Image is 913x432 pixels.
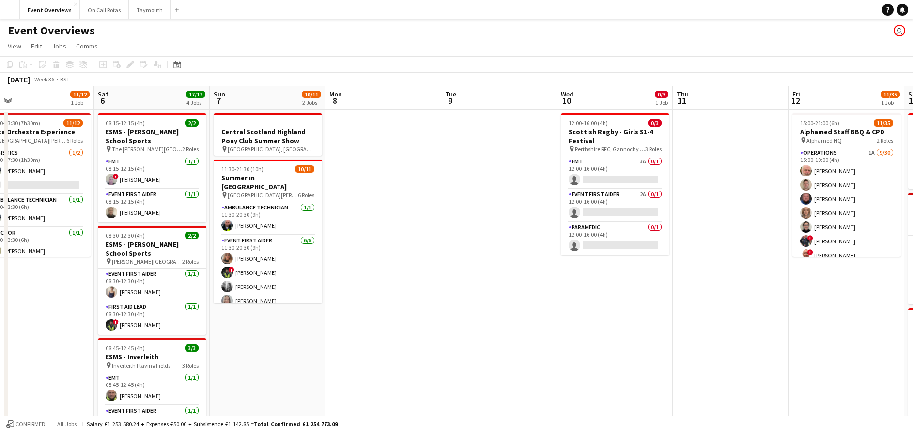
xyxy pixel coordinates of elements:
h3: Scottish Rugby - Girls S1-4 Festival [561,128,669,145]
app-card-role: EMT3A0/112:00-16:00 (4h) [561,156,669,189]
h3: ESMS - [PERSON_NAME] School Sports [98,240,206,257]
div: 1 Job [881,99,899,106]
span: Wed [561,90,573,98]
span: 3 Roles [182,362,199,369]
div: 1 Job [655,99,668,106]
span: 6 [96,95,108,106]
div: 2 Jobs [302,99,321,106]
span: 11 [675,95,689,106]
span: [GEOGRAPHIC_DATA][PERSON_NAME], [GEOGRAPHIC_DATA] [228,192,298,199]
h3: Alphamed Staff BBQ & CPD [792,128,901,136]
span: 10/11 [302,91,321,98]
span: Thu [677,90,689,98]
span: ! [229,267,234,272]
h3: ESMS - Inverleith [98,352,206,361]
span: 12:00-16:00 (4h) [569,119,608,127]
span: 08:45-12:45 (4h) [106,344,145,352]
app-card-role: EMT1/108:45-12:45 (4h)[PERSON_NAME] [98,372,206,405]
span: 3 Roles [645,145,662,153]
span: 11/35 [881,91,900,98]
div: Salary £1 253 580.24 + Expenses £50.00 + Subsistence £1 142.85 = [87,420,338,428]
span: Week 36 [32,76,56,83]
span: 6 Roles [66,137,83,144]
span: 8 [328,95,342,106]
app-card-role: First Aid Lead1/108:30-12:30 (4h)![PERSON_NAME] [98,302,206,335]
span: ! [113,174,119,179]
span: 10 [559,95,573,106]
button: Taymouth [129,0,171,19]
a: Comms [72,40,102,52]
span: Inverleith Playing Fields [112,362,170,369]
span: 11:30-21:30 (10h) [221,165,263,173]
div: 4 Jobs [186,99,205,106]
app-job-card: Central Scotland Highland Pony Club Summer Show [GEOGRAPHIC_DATA], [GEOGRAPHIC_DATA] [214,113,322,156]
span: 6 Roles [298,192,314,199]
span: 2 Roles [877,137,893,144]
app-job-card: 08:30-12:30 (4h)2/2ESMS - [PERSON_NAME] School Sports [PERSON_NAME][GEOGRAPHIC_DATA]2 RolesEvent ... [98,226,206,335]
h3: ESMS - [PERSON_NAME] School Sports [98,128,206,145]
h1: Event Overviews [8,23,95,38]
span: 11/12 [70,91,90,98]
app-card-role: Event First Aider6/611:30-20:30 (9h)[PERSON_NAME]![PERSON_NAME][PERSON_NAME][PERSON_NAME] [214,235,322,338]
span: ! [807,249,813,255]
app-job-card: 12:00-16:00 (4h)0/3Scottish Rugby - Girls S1-4 Festival Perthshire RFC, Gannochy Sports Pavilion3... [561,113,669,255]
a: Edit [27,40,46,52]
span: Confirmed [15,421,46,428]
app-job-card: 08:15-12:15 (4h)2/2ESMS - [PERSON_NAME] School Sports The [PERSON_NAME][GEOGRAPHIC_DATA]2 RolesEM... [98,113,206,222]
span: 17/17 [186,91,205,98]
app-job-card: 15:00-21:00 (6h)11/35Alphamed Staff BBQ & CPD Alphamed HQ2 RolesOperations1A9/3015:00-19:00 (4h)[... [792,113,901,257]
span: Mon [329,90,342,98]
span: 2/2 [185,119,199,127]
a: Jobs [48,40,70,52]
span: View [8,42,21,50]
button: Event Overviews [20,0,80,19]
app-card-role: Event First Aider2A0/112:00-16:00 (4h) [561,189,669,222]
span: 9 [444,95,456,106]
span: Jobs [52,42,66,50]
span: 10/11 [295,165,314,173]
span: 3/3 [185,344,199,352]
span: Sun [214,90,225,98]
button: On Call Rotas [80,0,129,19]
span: 15:00-21:00 (6h) [800,119,839,127]
span: Tue [445,90,456,98]
app-card-role: Paramedic0/112:00-16:00 (4h) [561,222,669,255]
div: [DATE] [8,75,30,84]
span: ! [113,319,119,325]
h3: Central Scotland Highland Pony Club Summer Show [214,128,322,145]
span: 2 Roles [182,258,199,265]
button: Confirmed [5,419,47,430]
span: 08:15-12:15 (4h) [106,119,145,127]
span: 2 Roles [182,145,199,153]
span: Fri [792,90,800,98]
div: 1 Job [71,99,89,106]
h3: Summer in [GEOGRAPHIC_DATA] [214,174,322,191]
span: Total Confirmed £1 254 773.09 [254,420,338,428]
app-card-role: Event First Aider1/108:15-12:15 (4h)[PERSON_NAME] [98,189,206,222]
span: The [PERSON_NAME][GEOGRAPHIC_DATA] [112,145,182,153]
span: [GEOGRAPHIC_DATA], [GEOGRAPHIC_DATA] [228,145,314,153]
app-job-card: 11:30-21:30 (10h)10/11Summer in [GEOGRAPHIC_DATA] [GEOGRAPHIC_DATA][PERSON_NAME], [GEOGRAPHIC_DAT... [214,160,322,303]
span: Comms [76,42,98,50]
div: BST [60,76,70,83]
span: [PERSON_NAME][GEOGRAPHIC_DATA] [112,258,182,265]
span: 2/2 [185,232,199,239]
app-card-role: Event First Aider1/108:30-12:30 (4h)[PERSON_NAME] [98,269,206,302]
span: Edit [31,42,42,50]
span: 08:30-12:30 (4h) [106,232,145,239]
app-card-role: EMT1/108:15-12:15 (4h)![PERSON_NAME] [98,156,206,189]
span: Sat [98,90,108,98]
span: 11/12 [63,119,83,127]
span: Perthshire RFC, Gannochy Sports Pavilion [575,145,645,153]
span: Alphamed HQ [806,137,842,144]
span: All jobs [55,420,78,428]
span: 11/35 [874,119,893,127]
span: 0/3 [648,119,662,127]
span: ! [807,235,813,241]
